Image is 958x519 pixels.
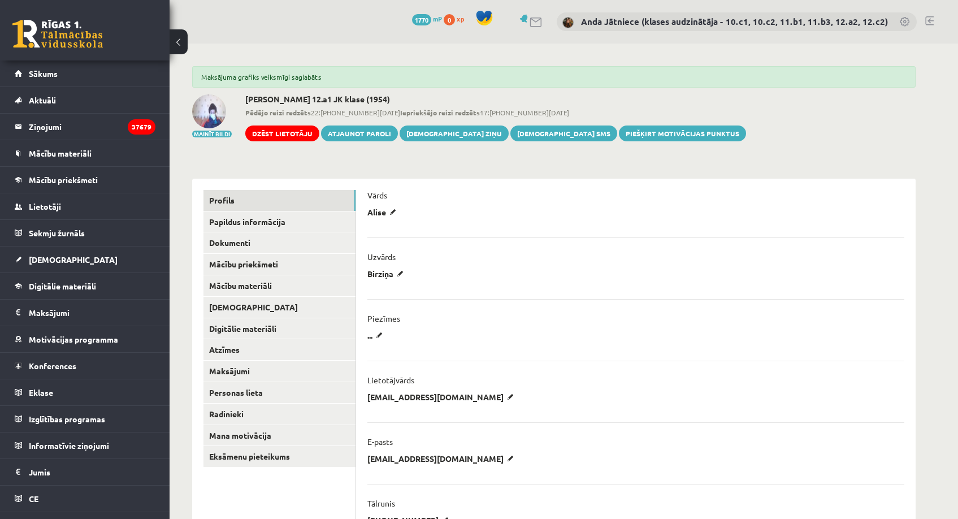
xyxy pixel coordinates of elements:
a: Aktuāli [15,87,155,113]
a: Sākums [15,60,155,86]
a: Lietotāji [15,193,155,219]
a: Papildus informācija [203,211,356,232]
a: Izglītības programas [15,406,155,432]
span: 0 [444,14,455,25]
p: Lietotājvārds [367,375,414,385]
span: CE [29,494,38,504]
a: Maksājumi [15,300,155,326]
a: Anda Jātniece (klases audzinātāja - 10.c1, 10.c2, 11.b1, 11.b3, 12.a2, 12.c2) [581,16,888,27]
a: Informatīvie ziņojumi [15,432,155,459]
p: [EMAIL_ADDRESS][DOMAIN_NAME] [367,392,518,402]
a: [DEMOGRAPHIC_DATA] [203,297,356,318]
a: Digitālie materiāli [15,273,155,299]
span: mP [433,14,442,23]
p: Uzvārds [367,252,396,262]
a: Dokumenti [203,232,356,253]
img: Alise Birziņa [192,94,226,128]
a: Mācību materiāli [203,275,356,296]
p: Vārds [367,190,387,200]
a: Profils [203,190,356,211]
p: Alise [367,207,400,217]
a: [DEMOGRAPHIC_DATA] ziņu [400,126,509,141]
p: ... [367,330,387,340]
span: Mācību priekšmeti [29,175,98,185]
a: Mācību priekšmeti [15,167,155,193]
b: Pēdējo reizi redzēts [245,108,311,117]
a: Jumis [15,459,155,485]
span: Aktuāli [29,95,56,105]
a: Radinieki [203,404,356,425]
b: Iepriekšējo reizi redzēts [400,108,480,117]
img: Anda Jātniece (klases audzinātāja - 10.c1, 10.c2, 11.b1, 11.b3, 12.a2, 12.c2) [562,17,574,28]
a: Mācību materiāli [15,140,155,166]
a: Digitālie materiāli [203,318,356,339]
a: Ziņojumi37679 [15,114,155,140]
span: Mācību materiāli [29,148,92,158]
a: Personas lieta [203,382,356,403]
span: Konferences [29,361,76,371]
a: Dzēst lietotāju [245,126,319,141]
span: 22:[PHONE_NUMBER][DATE] 17:[PHONE_NUMBER][DATE] [245,107,746,118]
span: 1770 [412,14,431,25]
a: Atzīmes [203,339,356,360]
span: Izglītības programas [29,414,105,424]
a: [DEMOGRAPHIC_DATA] SMS [510,126,617,141]
span: [DEMOGRAPHIC_DATA] [29,254,118,265]
span: Eklase [29,387,53,397]
span: xp [457,14,464,23]
legend: Ziņojumi [29,114,155,140]
button: Mainīt bildi [192,131,232,137]
a: Piešķirt motivācijas punktus [619,126,746,141]
a: 1770 mP [412,14,442,23]
p: Tālrunis [367,498,395,508]
span: Lietotāji [29,201,61,211]
a: Konferences [15,353,155,379]
p: E-pasts [367,436,393,447]
a: Motivācijas programma [15,326,155,352]
p: Piezīmes [367,313,400,323]
a: Rīgas 1. Tālmācības vidusskola [12,20,103,48]
p: [EMAIL_ADDRESS][DOMAIN_NAME] [367,453,518,464]
span: Digitālie materiāli [29,281,96,291]
i: 37679 [128,119,155,135]
a: Eksāmenu pieteikums [203,446,356,467]
a: Maksājumi [203,361,356,382]
a: Mana motivācija [203,425,356,446]
a: Eklase [15,379,155,405]
h2: [PERSON_NAME] 12.a1 JK klase (1954) [245,94,746,104]
span: Informatīvie ziņojumi [29,440,109,451]
legend: Maksājumi [29,300,155,326]
a: Sekmju žurnāls [15,220,155,246]
a: CE [15,486,155,512]
a: [DEMOGRAPHIC_DATA] [15,246,155,273]
span: Sākums [29,68,58,79]
span: Sekmju žurnāls [29,228,85,238]
p: Birziņa [367,269,408,279]
div: Maksājuma grafiks veiksmīgi saglabāts [192,66,916,88]
a: Atjaunot paroli [321,126,398,141]
a: 0 xp [444,14,470,23]
span: Jumis [29,467,50,477]
a: Mācību priekšmeti [203,254,356,275]
span: Motivācijas programma [29,334,118,344]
